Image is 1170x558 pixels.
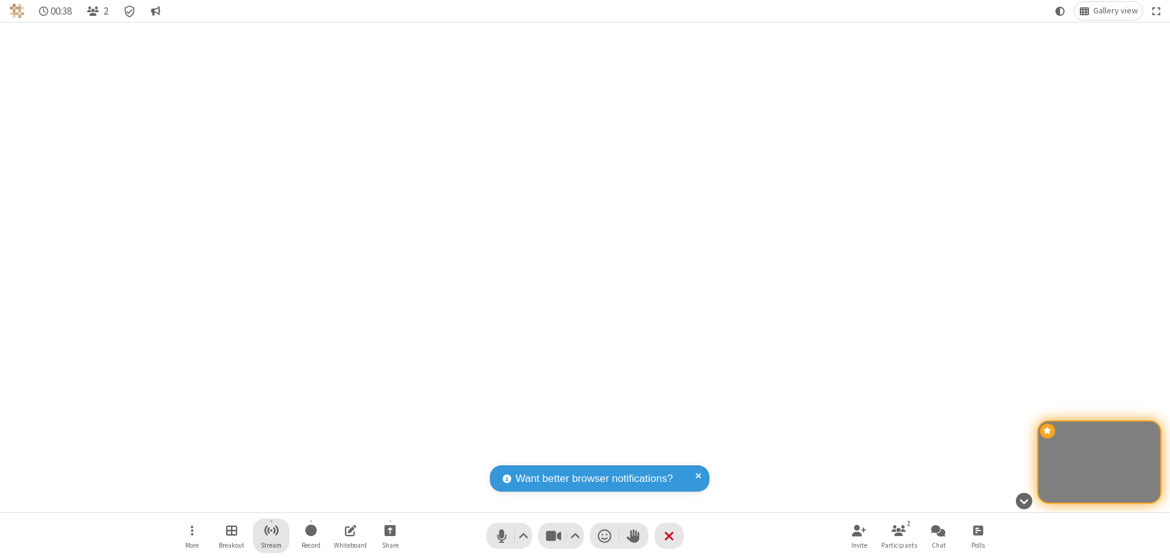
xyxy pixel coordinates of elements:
button: Using system theme [1051,2,1070,20]
span: Invite [851,542,867,549]
span: More [185,542,199,549]
span: Share [382,542,399,549]
div: 2 [904,518,914,529]
span: Record [302,542,321,549]
button: Open chat [920,518,957,553]
button: Open participant list [881,518,917,553]
span: Polls [971,542,985,549]
button: Mute (⌘+Shift+A) [486,523,532,549]
button: Open menu [174,518,210,553]
img: QA Selenium DO NOT DELETE OR CHANGE [10,4,24,18]
button: Change layout [1074,2,1143,20]
button: Conversation [146,2,165,20]
span: Want better browser notifications? [516,471,673,487]
span: 00:38 [51,5,72,17]
button: End or leave meeting [654,523,684,549]
button: Invite participants (⌘+Shift+I) [841,518,877,553]
button: Raise hand [619,523,648,549]
button: Start recording [292,518,329,553]
button: Send a reaction [590,523,619,549]
button: Hide [1011,486,1037,515]
button: Manage Breakout Rooms [213,518,250,553]
button: Open shared whiteboard [332,518,369,553]
button: Open participant list [82,2,113,20]
button: Start streaming [253,518,289,553]
span: Stream [261,542,282,549]
button: Video setting [567,523,584,549]
span: Gallery view [1093,6,1138,16]
span: Whiteboard [334,542,367,549]
button: Fullscreen [1147,2,1166,20]
span: 2 [104,5,108,17]
button: Stop video (⌘+Shift+V) [538,523,584,549]
button: Audio settings [516,523,532,549]
span: Chat [932,542,946,549]
span: Participants [881,542,917,549]
button: Start sharing [372,518,408,553]
span: Breakout [219,542,244,549]
div: Meeting details Encryption enabled [118,2,141,20]
div: Timer [34,2,77,20]
button: Open poll [960,518,996,553]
